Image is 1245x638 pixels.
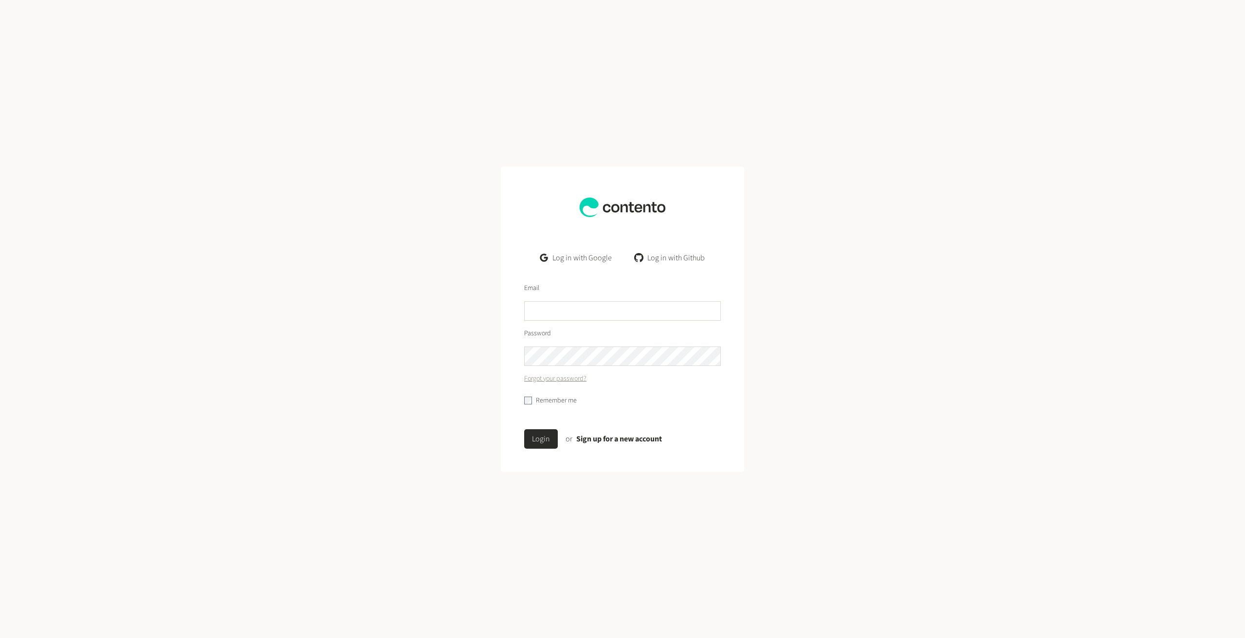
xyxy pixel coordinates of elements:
[524,374,586,384] a: Forgot your password?
[627,248,713,268] a: Log in with Github
[566,434,572,444] span: or
[532,248,620,268] a: Log in with Google
[524,328,551,339] label: Password
[524,283,539,293] label: Email
[536,396,577,406] label: Remember me
[524,429,558,449] button: Login
[576,434,662,444] a: Sign up for a new account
